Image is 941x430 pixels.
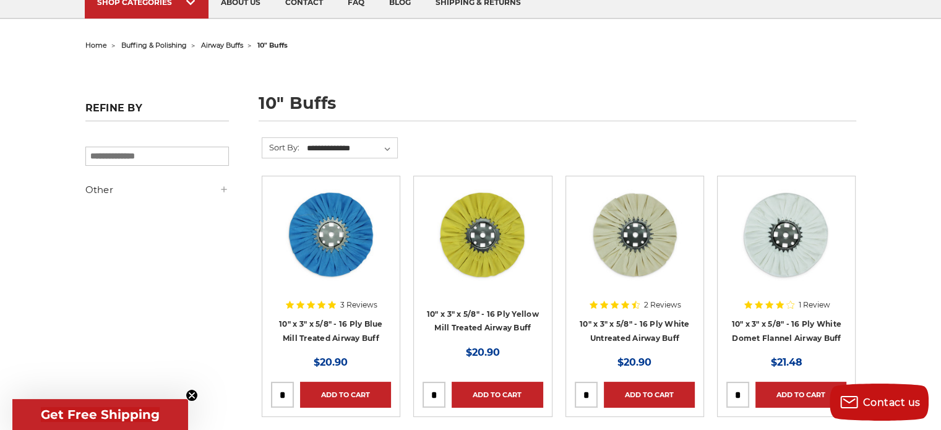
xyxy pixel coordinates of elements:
[186,389,198,402] button: Close teaser
[259,95,856,121] h1: 10" buffs
[300,382,391,408] a: Add to Cart
[726,185,846,305] a: 10 inch airway polishing wheel white domet flannel
[85,102,229,121] h5: Refine by
[799,301,830,309] span: 1 Review
[644,301,681,309] span: 2 Reviews
[314,356,348,368] span: $20.90
[585,185,684,284] img: 10 inch untreated airway buffing wheel
[12,399,188,430] div: Get Free ShippingClose teaser
[452,382,543,408] a: Add to Cart
[617,356,651,368] span: $20.90
[731,319,841,343] a: 10" x 3" x 5/8" - 16 Ply White Domet Flannel Airway Buff
[340,301,377,309] span: 3 Reviews
[41,407,160,422] span: Get Free Shipping
[257,41,288,49] span: 10" buffs
[121,41,187,49] a: buffing & polishing
[279,319,382,343] a: 10" x 3" x 5/8" - 16 Ply Blue Mill Treated Airway Buff
[830,384,929,421] button: Contact us
[580,319,690,343] a: 10" x 3" x 5/8" - 16 Ply White Untreated Airway Buff
[271,185,391,305] a: 10 inch blue treated airway buffing wheel
[262,138,299,157] label: Sort By:
[423,185,543,305] a: 10 inch yellow mill treated airway buff
[281,185,380,284] img: 10 inch blue treated airway buffing wheel
[305,139,397,158] select: Sort By:
[771,356,802,368] span: $21.48
[427,309,539,333] a: 10" x 3" x 5/8" - 16 Ply Yellow Mill Treated Airway Buff
[604,382,695,408] a: Add to Cart
[85,183,229,197] h5: Other
[85,41,107,49] a: home
[575,185,695,305] a: 10 inch untreated airway buffing wheel
[201,41,243,49] a: airway buffs
[755,382,846,408] a: Add to Cart
[433,185,532,284] img: 10 inch yellow mill treated airway buff
[863,397,921,408] span: Contact us
[737,185,836,284] img: 10 inch airway polishing wheel white domet flannel
[466,346,500,358] span: $20.90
